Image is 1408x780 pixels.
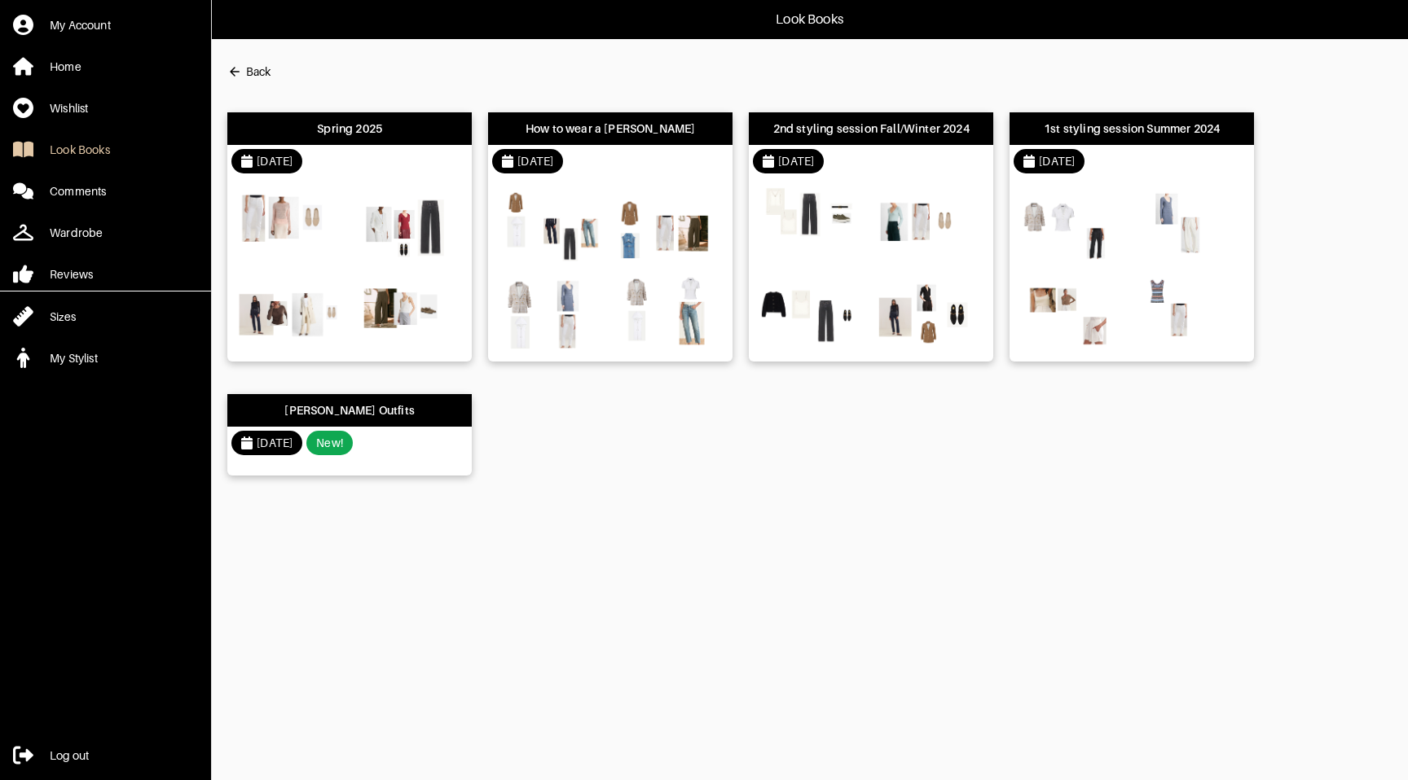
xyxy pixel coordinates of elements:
[50,183,106,199] div: Comments
[354,186,464,263] img: Outfit Spring 2025
[50,142,110,158] div: Look Books
[875,274,985,351] img: Outfit 2nd styling session Fall/Winter 2024
[1044,121,1220,137] div: 1st styling session Summer 2024
[778,153,814,169] div: [DATE]
[50,350,98,366] div: My Stylist
[757,186,867,263] img: Outfit 2nd styling session Fall/Winter 2024
[496,186,606,263] img: Outfit How to wear a Dickie
[235,274,345,351] img: Outfit Spring 2025
[50,17,111,33] div: My Account
[526,121,696,137] div: How to wear a [PERSON_NAME]
[50,59,81,75] div: Home
[316,435,343,451] div: New!
[284,402,415,418] div: [PERSON_NAME] Outfits
[1018,274,1128,351] img: Outfit 1st styling session Summer 2024
[246,64,271,80] div: Back
[517,153,553,169] div: [DATE]
[317,121,382,137] div: Spring 2025
[257,153,293,169] div: [DATE]
[50,266,93,283] div: Reviews
[354,274,464,351] img: Outfit Spring 2025
[227,55,271,88] button: Back
[50,309,76,325] div: Sizes
[614,186,724,263] img: Outfit How to wear a Dickie
[1039,153,1075,169] div: [DATE]
[1136,274,1246,351] img: Outfit 1st styling session Summer 2024
[776,10,843,29] p: Look Books
[757,274,867,351] img: Outfit 2nd styling session Fall/Winter 2024
[235,186,345,263] img: Outfit Spring 2025
[257,435,293,451] div: [DATE]
[50,100,88,116] div: Wishlist
[50,747,89,764] div: Log out
[875,186,985,263] img: Outfit 2nd styling session Fall/Winter 2024
[1018,186,1128,263] img: Outfit 1st styling session Summer 2024
[773,121,970,137] div: 2nd styling session Fall/Winter 2024
[614,274,724,351] img: Outfit How to wear a Dickie
[1136,186,1246,263] img: Outfit 1st styling session Summer 2024
[50,225,103,241] div: Wardrobe
[496,274,606,351] img: Outfit How to wear a Dickie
